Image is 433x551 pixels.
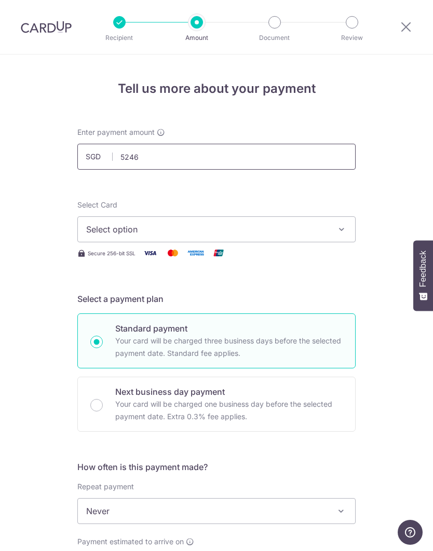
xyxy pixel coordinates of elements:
[77,536,184,547] span: Payment estimated to arrive on
[86,151,113,162] span: SGD
[77,481,134,492] label: Repeat payment
[418,251,428,287] span: Feedback
[115,385,343,398] p: Next business day payment
[77,144,356,170] input: 0.00
[77,79,356,98] h4: Tell us more about your payment
[90,33,148,43] p: Recipient
[77,216,356,242] button: Select option
[185,246,206,259] img: American Express
[77,293,356,305] h5: Select a payment plan
[77,498,356,524] span: Never
[323,33,381,43] p: Review
[208,246,229,259] img: Union Pay
[163,246,183,259] img: Mastercard
[140,246,160,259] img: Visa
[78,499,355,524] span: Never
[21,21,72,33] img: CardUp
[77,461,356,473] h5: How often is this payment made?
[115,322,343,335] p: Standard payment
[86,223,328,236] span: Select option
[88,249,136,257] span: Secure 256-bit SSL
[168,33,226,43] p: Amount
[77,200,117,209] span: translation missing: en.payables.payment_networks.credit_card.summary.labels.select_card
[115,335,343,360] p: Your card will be charged three business days before the selected payment date. Standard fee appl...
[246,33,304,43] p: Document
[398,520,423,546] iframe: Opens a widget where you can find more information
[413,240,433,311] button: Feedback - Show survey
[115,398,343,423] p: Your card will be charged one business day before the selected payment date. Extra 0.3% fee applies.
[77,127,155,137] span: Enter payment amount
